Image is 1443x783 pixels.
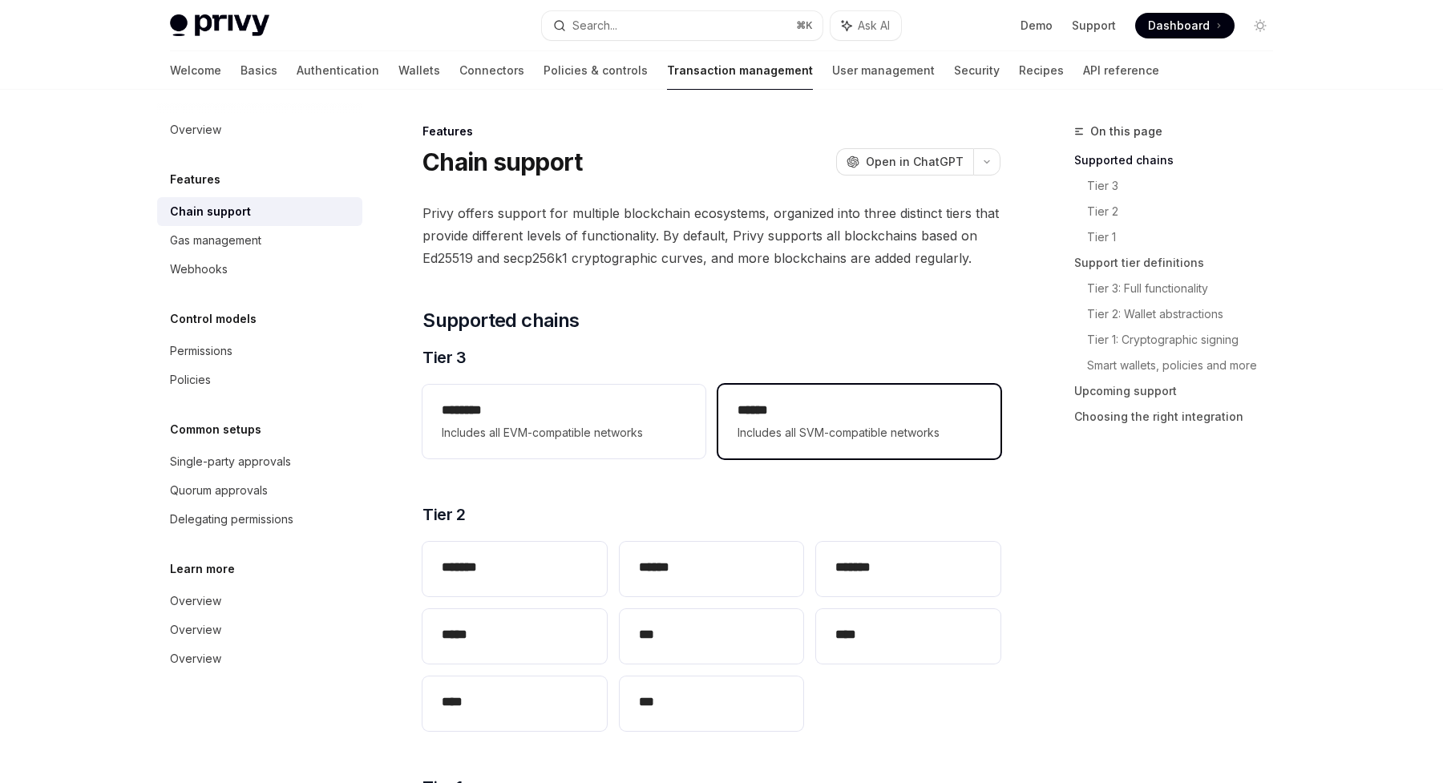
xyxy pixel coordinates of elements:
[796,19,813,32] span: ⌘ K
[422,385,705,458] a: **** ***Includes all EVM-compatible networks
[866,154,964,170] span: Open in ChatGPT
[157,365,362,394] a: Policies
[1087,327,1286,353] a: Tier 1: Cryptographic signing
[170,170,220,189] h5: Features
[157,115,362,144] a: Overview
[170,620,221,640] div: Overview
[170,14,269,37] img: light logo
[1087,224,1286,250] a: Tier 1
[157,226,362,255] a: Gas management
[442,423,685,442] span: Includes all EVM-compatible networks
[1087,199,1286,224] a: Tier 2
[157,337,362,365] a: Permissions
[157,255,362,284] a: Webhooks
[157,197,362,226] a: Chain support
[718,385,1000,458] a: **** *Includes all SVM-compatible networks
[1087,173,1286,199] a: Tier 3
[831,11,901,40] button: Ask AI
[157,447,362,476] a: Single-party approvals
[738,423,981,442] span: Includes all SVM-compatible networks
[858,18,890,34] span: Ask AI
[170,202,251,221] div: Chain support
[954,51,1000,90] a: Security
[170,420,261,439] h5: Common setups
[422,503,465,526] span: Tier 2
[157,476,362,505] a: Quorum approvals
[297,51,379,90] a: Authentication
[1083,51,1159,90] a: API reference
[542,11,823,40] button: Search...⌘K
[170,370,211,389] div: Policies
[157,644,362,673] a: Overview
[544,51,648,90] a: Policies & controls
[157,587,362,616] a: Overview
[572,16,617,35] div: Search...
[422,308,579,333] span: Supported chains
[1090,122,1162,141] span: On this page
[832,51,935,90] a: User management
[1148,18,1210,34] span: Dashboard
[1247,13,1273,38] button: Toggle dark mode
[170,510,293,529] div: Delegating permissions
[1072,18,1116,34] a: Support
[170,260,228,279] div: Webhooks
[170,51,221,90] a: Welcome
[422,202,1000,269] span: Privy offers support for multiple blockchain ecosystems, organized into three distinct tiers that...
[170,591,221,611] div: Overview
[170,481,268,500] div: Quorum approvals
[1074,404,1286,430] a: Choosing the right integration
[170,231,261,250] div: Gas management
[1021,18,1053,34] a: Demo
[1135,13,1235,38] a: Dashboard
[422,147,582,176] h1: Chain support
[836,148,973,176] button: Open in ChatGPT
[667,51,813,90] a: Transaction management
[157,616,362,644] a: Overview
[170,309,257,329] h5: Control models
[1087,301,1286,327] a: Tier 2: Wallet abstractions
[398,51,440,90] a: Wallets
[1087,353,1286,378] a: Smart wallets, policies and more
[170,452,291,471] div: Single-party approvals
[1074,147,1286,173] a: Supported chains
[1074,250,1286,276] a: Support tier definitions
[170,341,232,361] div: Permissions
[170,649,221,668] div: Overview
[1087,276,1286,301] a: Tier 3: Full functionality
[422,346,466,369] span: Tier 3
[1019,51,1064,90] a: Recipes
[422,123,1000,139] div: Features
[170,559,235,579] h5: Learn more
[240,51,277,90] a: Basics
[157,505,362,534] a: Delegating permissions
[1074,378,1286,404] a: Upcoming support
[170,120,221,139] div: Overview
[459,51,524,90] a: Connectors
